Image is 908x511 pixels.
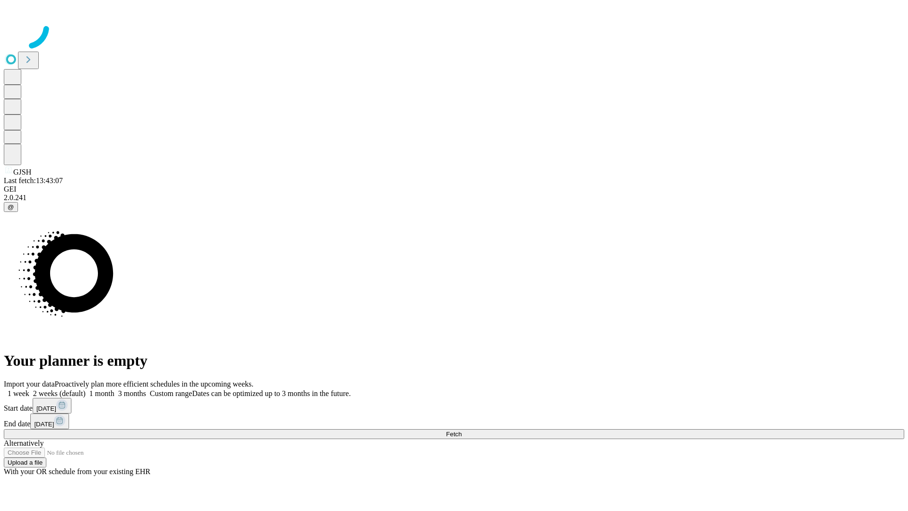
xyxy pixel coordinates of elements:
[8,389,29,397] span: 1 week
[4,439,44,447] span: Alternatively
[192,389,350,397] span: Dates can be optimized up to 3 months in the future.
[13,168,31,176] span: GJSH
[34,421,54,428] span: [DATE]
[33,389,86,397] span: 2 weeks (default)
[4,458,46,467] button: Upload a file
[4,380,55,388] span: Import your data
[55,380,253,388] span: Proactively plan more efficient schedules in the upcoming weeks.
[4,176,63,185] span: Last fetch: 13:43:07
[446,431,462,438] span: Fetch
[150,389,192,397] span: Custom range
[4,467,150,476] span: With your OR schedule from your existing EHR
[118,389,146,397] span: 3 months
[8,203,14,211] span: @
[36,405,56,412] span: [DATE]
[4,429,904,439] button: Fetch
[4,414,904,429] div: End date
[4,194,904,202] div: 2.0.241
[33,398,71,414] button: [DATE]
[4,398,904,414] div: Start date
[4,202,18,212] button: @
[89,389,114,397] span: 1 month
[4,185,904,194] div: GEI
[30,414,69,429] button: [DATE]
[4,352,904,370] h1: Your planner is empty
